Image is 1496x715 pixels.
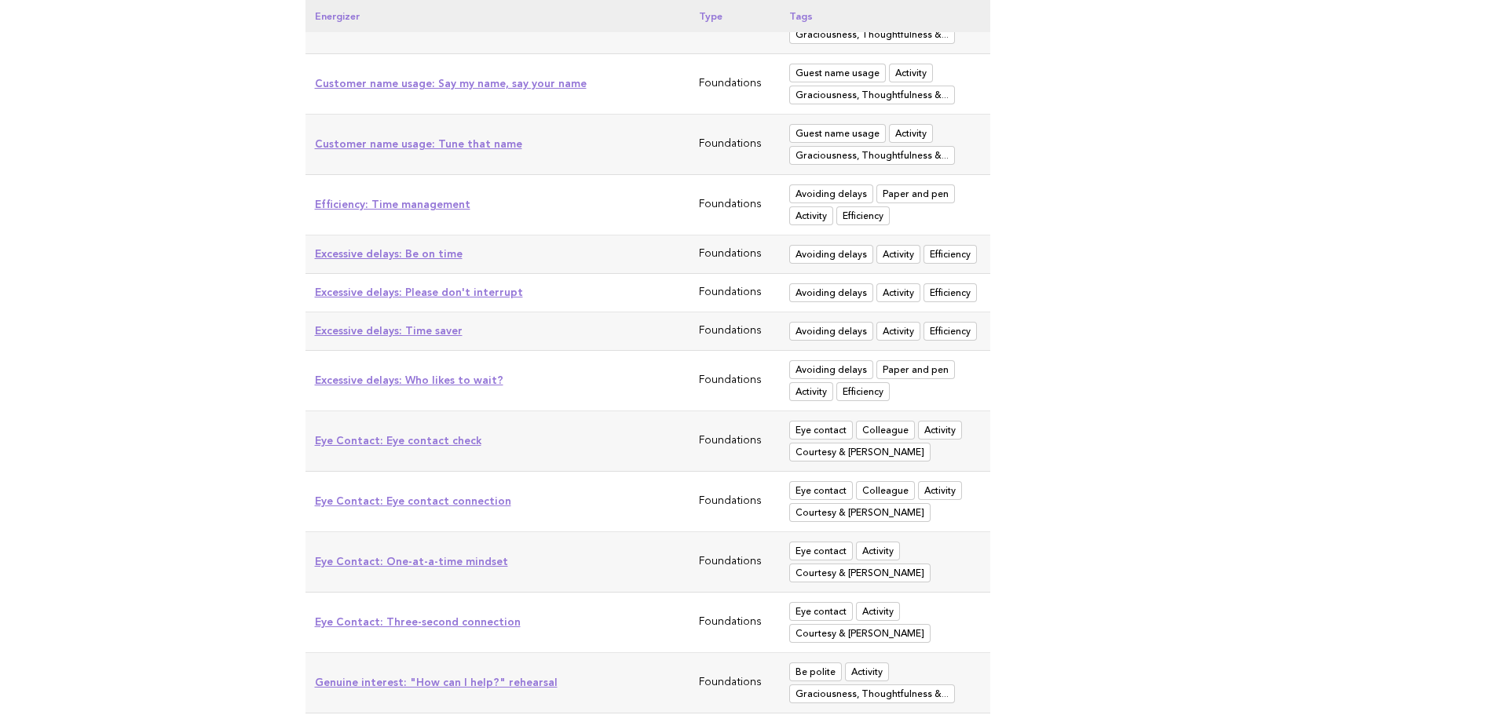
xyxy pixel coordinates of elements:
[856,421,915,440] span: Colleague
[889,64,933,82] span: Activity
[889,124,933,143] span: Activity
[315,676,558,688] a: Genuine interest: "How can I help?" rehearsal
[856,602,900,621] span: Activity
[836,382,890,401] span: Efficiency
[924,322,977,341] span: Efficiency
[689,54,780,115] td: Foundations
[789,25,955,44] span: Graciousness, Thoughtfulness & Sense of Personalized Service
[789,360,873,379] span: Avoiding delays
[315,247,463,260] a: Excessive delays: Be on time
[789,184,873,203] span: Avoiding delays
[315,555,508,567] a: Eye Contact: One-at-a-time mindset
[789,206,833,225] span: Activity
[924,283,977,302] span: Efficiency
[856,542,900,560] span: Activity
[315,615,521,628] a: Eye Contact: Three-second connection
[315,494,511,507] a: Eye Contact: Eye contact connection
[689,175,780,235] td: Foundations
[789,684,955,703] span: Graciousness, Thoughtfulness & Sense of Personalized Service
[789,421,853,440] span: Eye contact
[789,564,931,582] span: Courtesy & Manners
[315,286,523,298] a: Excessive delays: Please don't interrupt
[315,137,522,150] a: Customer name usage: Tune that name
[856,481,915,500] span: Colleague
[789,481,853,500] span: Eye contact
[789,662,842,681] span: Be polite
[789,443,931,461] span: Courtesy & Manners
[789,624,931,643] span: Courtesy & Manners
[924,245,977,264] span: Efficiency
[315,77,587,89] a: Customer name usage: Say my name, say your name
[789,86,955,104] span: Graciousness, Thoughtfulness & Sense of Personalized Service
[876,322,920,341] span: Activity
[876,360,955,379] span: Paper and pen
[689,532,780,593] td: Foundations
[789,283,873,302] span: Avoiding delays
[789,322,873,341] span: Avoiding delays
[876,283,920,302] span: Activity
[689,411,780,472] td: Foundations
[789,602,853,621] span: Eye contact
[315,198,470,210] a: Efficiency: Time management
[689,312,780,351] td: Foundations
[689,235,780,274] td: Foundations
[789,124,886,143] span: Guest name usage
[315,324,463,337] a: Excessive delays: Time saver
[315,374,503,386] a: Excessive delays: Who likes to wait?
[789,503,931,522] span: Courtesy & Manners
[876,245,920,264] span: Activity
[315,434,481,447] a: Eye Contact: Eye contact check
[689,115,780,175] td: Foundations
[918,421,962,440] span: Activity
[789,382,833,401] span: Activity
[689,472,780,532] td: Foundations
[789,542,853,560] span: Eye contact
[689,653,780,713] td: Foundations
[689,274,780,312] td: Foundations
[845,662,889,681] span: Activity
[689,593,780,653] td: Foundations
[918,481,962,500] span: Activity
[876,184,955,203] span: Paper and pen
[789,146,955,165] span: Graciousness, Thoughtfulness & Sense of Personalized Service
[789,64,886,82] span: Guest name usage
[789,245,873,264] span: Avoiding delays
[836,206,890,225] span: Efficiency
[689,351,780,411] td: Foundations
